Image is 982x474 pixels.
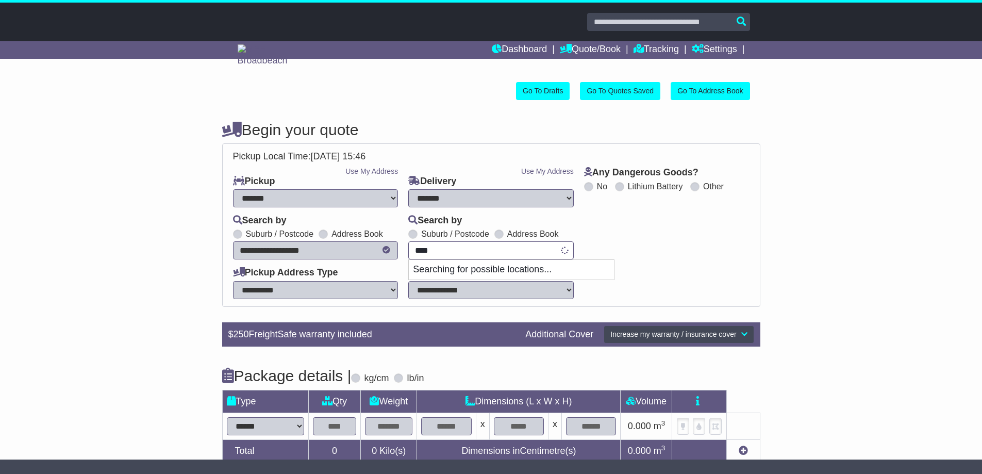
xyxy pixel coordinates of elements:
a: Go To Address Book [671,82,750,100]
label: Other [703,182,724,191]
button: Increase my warranty / insurance cover [604,325,754,344]
label: lb/in [407,373,424,384]
span: m [654,446,665,456]
span: 250 [234,329,249,339]
a: Quote/Book [560,41,621,59]
label: Address Book [507,229,559,239]
a: Go To Drafts [516,82,570,100]
a: Tracking [634,41,679,59]
label: Suburb / Postcode [421,229,489,239]
label: Search by [408,215,462,226]
td: Volume [621,390,672,413]
label: Pickup [233,176,275,187]
td: Total [222,439,308,462]
span: 0.000 [628,421,651,431]
label: Delivery [408,176,456,187]
label: kg/cm [364,373,389,384]
h4: Package details | [222,367,352,384]
p: Searching for possible locations... [409,260,614,280]
td: x [476,413,489,439]
a: Settings [692,41,737,59]
a: Use My Address [521,167,574,175]
span: 0.000 [628,446,651,456]
span: m [654,421,665,431]
h4: Begin your quote [222,121,760,138]
span: 0 [372,446,377,456]
td: Dimensions (L x W x H) [417,390,621,413]
a: Use My Address [345,167,398,175]
td: 0 [308,439,361,462]
span: Increase my warranty / insurance cover [610,330,736,338]
span: [DATE] 15:46 [311,151,366,161]
label: Pickup Address Type [233,267,338,279]
td: Kilo(s) [361,439,417,462]
sup: 3 [661,419,665,427]
td: x [548,413,562,439]
label: Suburb / Postcode [246,229,314,239]
td: Qty [308,390,361,413]
label: Any Dangerous Goods? [584,167,698,178]
td: Weight [361,390,417,413]
label: Address Book [331,229,383,239]
td: Dimensions in Centimetre(s) [417,439,621,462]
a: Dashboard [492,41,547,59]
label: Search by [233,215,287,226]
div: Additional Cover [520,329,598,340]
a: Add new item [739,446,748,456]
div: Pickup Local Time: [228,151,755,162]
td: Type [222,390,308,413]
a: Go To Quotes Saved [580,82,660,100]
div: $ FreightSafe warranty included [223,329,521,340]
label: No [597,182,607,191]
sup: 3 [661,444,665,452]
label: Lithium Battery [628,182,683,191]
